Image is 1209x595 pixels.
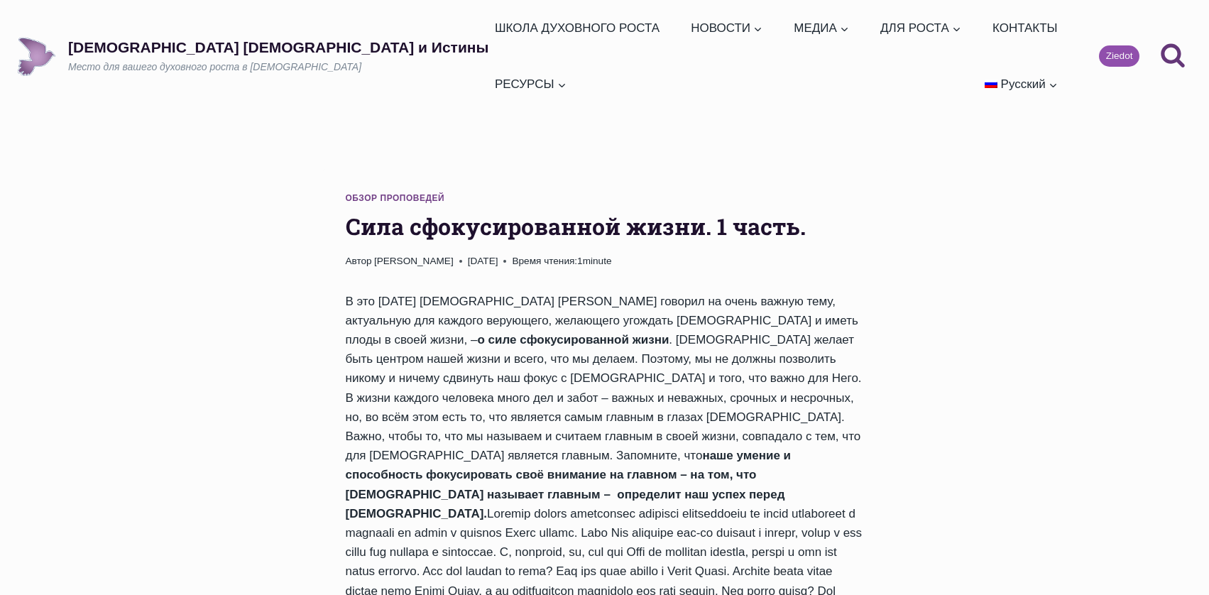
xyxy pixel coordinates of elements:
[374,256,454,266] a: [PERSON_NAME]
[346,193,445,203] a: Обзор проповедей
[880,18,961,38] span: ДЛЯ РОСТА
[68,38,488,56] p: [DEMOGRAPHIC_DATA] [DEMOGRAPHIC_DATA] и Истины
[68,60,488,75] p: Место для вашего духовного роста в [DEMOGRAPHIC_DATA]
[794,18,849,38] span: МЕДИА
[512,256,577,266] span: Время чтения:
[17,37,488,76] a: [DEMOGRAPHIC_DATA] [DEMOGRAPHIC_DATA] и ИстиныМесто для вашего духовного роста в [DEMOGRAPHIC_DATA]
[512,253,611,269] span: 1
[477,333,669,346] strong: о силе сфокусированной жизни
[346,449,792,520] strong: наше умение и способность фокусировать своё внимание на главном – на том, что [DEMOGRAPHIC_DATA] ...
[468,253,498,269] time: [DATE]
[691,18,762,38] span: НОВОСТИ
[1154,37,1192,75] button: Показать форму поиска
[1099,45,1139,67] a: Ziedot
[346,209,864,244] h1: Сила сфокусированной жизни. 1 часть.
[495,75,567,94] span: РЕСУРСЫ
[488,56,572,112] a: РЕСУРСЫ
[583,256,612,266] span: minute
[346,253,372,269] span: Автор
[1001,77,1046,91] span: Русский
[978,56,1063,112] a: Русский
[17,37,56,76] img: Draudze Gars un Patiesība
